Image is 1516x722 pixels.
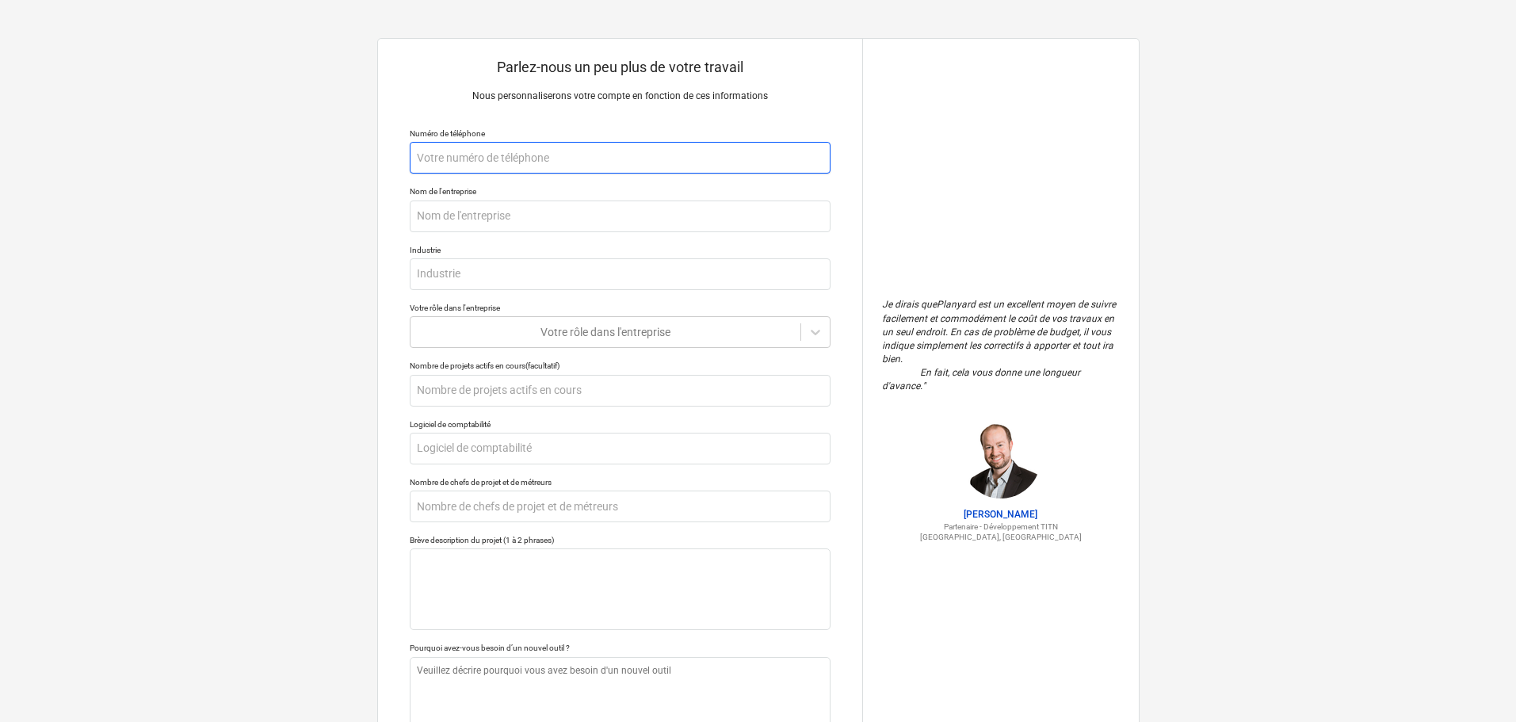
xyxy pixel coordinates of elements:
[964,509,1037,520] font: [PERSON_NAME]
[525,361,559,370] font: (facultatif)
[944,522,1058,531] font: Partenaire - Développement TITN
[410,491,831,522] input: Nombre de chefs de projet et de métreurs
[920,533,1082,541] font: [GEOGRAPHIC_DATA], [GEOGRAPHIC_DATA]
[410,246,441,254] font: Industrie
[410,433,831,464] input: Logiciel de comptabilité
[410,478,552,487] font: Nombre de chefs de projet et de métreurs
[1437,646,1516,722] div: Widget de chat
[410,142,831,174] input: Votre numéro de téléphone
[410,536,554,544] font: Brève description du projet (1 à 2 phrases)
[472,90,768,101] font: Nous personnaliserons votre compte en fonction de ces informations
[410,304,500,312] font: Votre rôle dans l'entreprise
[410,258,831,290] input: Industrie
[882,299,937,310] font: Je dirais que
[882,367,1083,392] font: En fait, cela vous donne une longueur d'avance.
[1437,646,1516,722] iframe: Widget de discussion
[410,644,570,652] font: Pourquoi avez-vous besoin d’un nouvel outil ?
[497,59,743,75] font: Parlez-nous un peu plus de votre travail
[410,187,476,196] font: Nom de l'entreprise
[410,375,831,407] input: Nombre de projets actifs en cours
[410,201,831,232] input: Nom de l'entreprise
[882,299,1118,365] font: Planyard est un excellent moyen de suivre facilement et commodément le coût de vos travaux en un ...
[410,420,491,429] font: Logiciel de comptabilité
[922,380,926,392] font: "
[410,129,485,138] font: Numéro de téléphone
[410,361,525,370] font: Nombre de projets actifs en cours
[961,419,1041,499] img: Jordan Cohen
